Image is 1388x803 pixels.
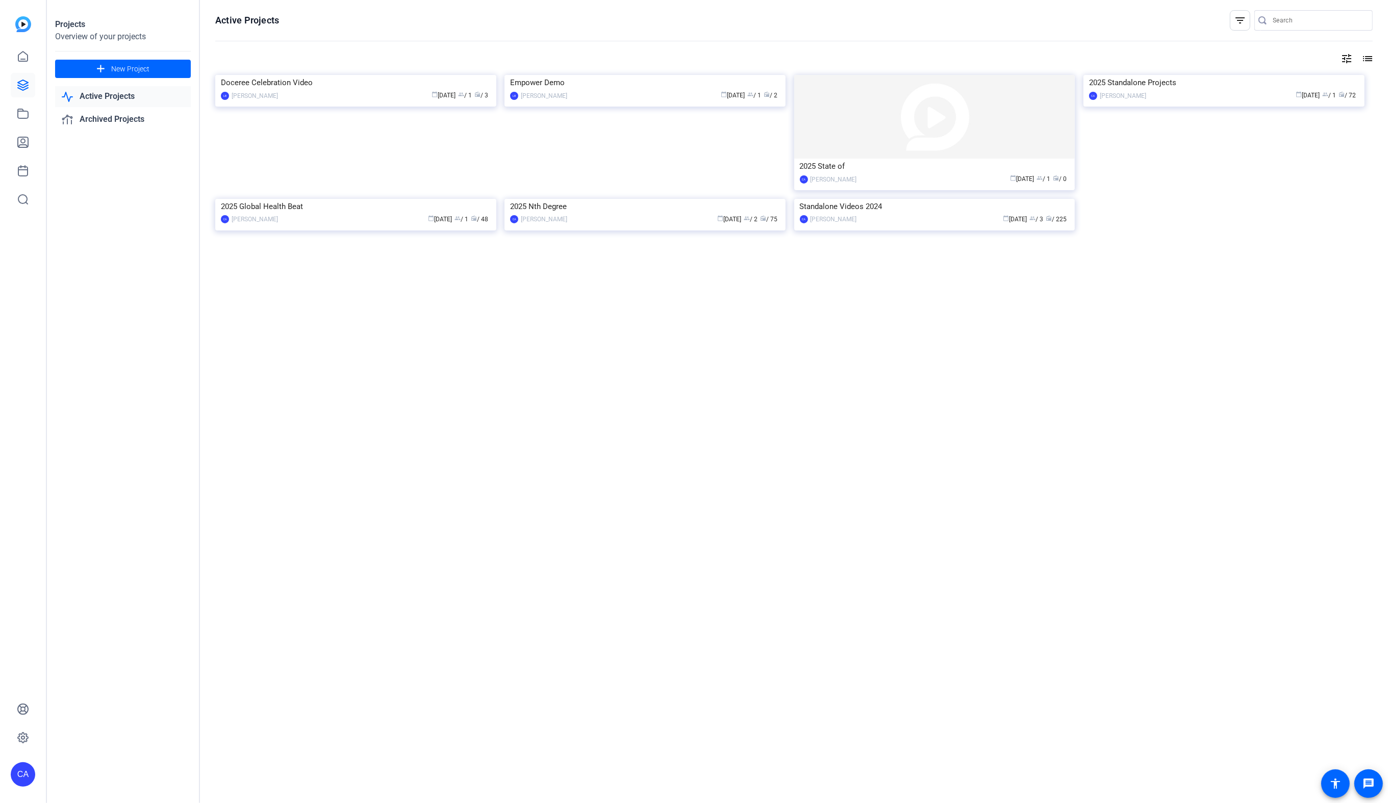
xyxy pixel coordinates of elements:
div: CA [11,762,35,787]
h1: Active Projects [215,14,279,27]
input: Search [1273,14,1365,27]
div: [PERSON_NAME] [1100,91,1146,101]
span: radio [474,91,481,97]
span: group [458,91,464,97]
span: [DATE] [432,92,456,99]
span: group [455,215,461,221]
button: New Project [55,60,191,78]
span: radio [764,91,770,97]
span: / 225 [1046,216,1067,223]
span: / 0 [1053,175,1067,183]
span: radio [760,215,766,221]
div: Standalone Videos 2024 [800,199,1070,214]
div: [PERSON_NAME] [521,91,567,101]
div: [PERSON_NAME] [521,214,567,224]
span: [DATE] [1003,216,1027,223]
span: calendar_today [428,215,434,221]
div: [PERSON_NAME] [811,174,857,185]
div: 2025 Global Health Beat [221,199,491,214]
span: / 1 [458,92,472,99]
span: calendar_today [721,91,727,97]
span: group [1323,91,1329,97]
span: radio [471,215,477,221]
div: CA [800,175,808,184]
span: calendar_today [717,215,723,221]
div: [PERSON_NAME] [811,214,857,224]
span: [DATE] [721,92,745,99]
span: group [1029,215,1036,221]
div: [PERSON_NAME] [232,214,278,224]
span: / 1 [455,216,468,223]
span: radio [1053,175,1059,181]
mat-icon: message [1362,778,1375,790]
span: / 1 [1323,92,1336,99]
span: [DATE] [1010,175,1034,183]
mat-icon: tune [1341,53,1353,65]
span: / 3 [474,92,488,99]
mat-icon: add [94,63,107,75]
div: CA [510,215,518,223]
span: group [747,91,753,97]
span: / 2 [744,216,758,223]
div: LB [221,92,229,100]
span: group [744,215,750,221]
span: / 75 [760,216,777,223]
div: 2025 Standalone Projects [1089,75,1359,90]
div: Overview of your projects [55,31,191,43]
div: [PERSON_NAME] [232,91,278,101]
div: Doceree Celebration Video [221,75,491,90]
span: / 1 [747,92,761,99]
mat-icon: accessibility [1329,778,1342,790]
span: [DATE] [717,216,741,223]
span: group [1037,175,1043,181]
div: CA [800,215,808,223]
div: CA [221,215,229,223]
span: / 2 [764,92,777,99]
span: New Project [111,64,149,74]
span: calendar_today [1296,91,1302,97]
div: Empower Demo [510,75,780,90]
div: 2025 State of [800,159,1070,174]
div: Projects [55,18,191,31]
div: 2025 Nth Degree [510,199,780,214]
span: radio [1046,215,1052,221]
mat-icon: list [1360,53,1373,65]
span: calendar_today [432,91,438,97]
img: blue-gradient.svg [15,16,31,32]
span: / 72 [1339,92,1356,99]
a: Active Projects [55,86,191,107]
span: calendar_today [1010,175,1016,181]
span: calendar_today [1003,215,1009,221]
span: / 48 [471,216,488,223]
span: / 1 [1037,175,1050,183]
a: Archived Projects [55,109,191,130]
span: [DATE] [428,216,452,223]
span: radio [1339,91,1345,97]
span: [DATE] [1296,92,1320,99]
mat-icon: filter_list [1234,14,1246,27]
div: CA [1089,92,1097,100]
div: LB [510,92,518,100]
span: / 3 [1029,216,1043,223]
